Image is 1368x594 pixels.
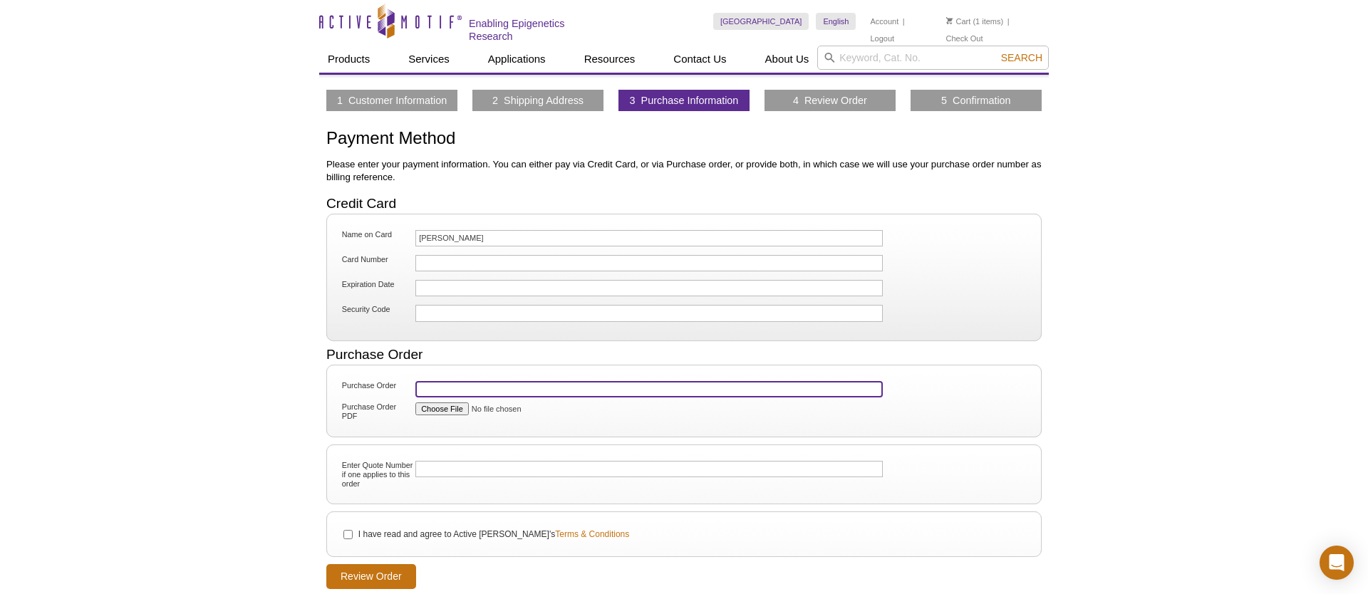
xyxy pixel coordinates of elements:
a: Resources [576,46,644,73]
a: 2 Shipping Address [492,94,584,107]
h2: Purchase Order [326,348,1042,361]
a: 3 Purchase Information [630,94,739,107]
a: Terms & Conditions [555,528,629,541]
a: Check Out [946,33,983,43]
a: Account [870,16,898,26]
li: | [1007,13,1010,30]
label: Purchase Order PDF [341,402,413,421]
li: | [903,13,905,30]
label: I have read and agree to Active [PERSON_NAME]'s [357,528,629,541]
input: Keyword, Cat. No. [817,46,1049,70]
a: 5 Confirmation [941,94,1011,107]
label: Enter Quote Number if one applies to this order [341,461,413,489]
img: Your Cart [946,17,953,24]
h2: Credit Card [326,197,1042,210]
a: Cart [946,16,971,26]
span: Search [1001,52,1042,63]
a: 4 Review Order [793,94,867,107]
a: Products [319,46,378,73]
li: (1 items) [946,13,1004,30]
a: English [816,13,856,30]
p: Please enter your payment information. You can either pay via Credit Card, or via Purchase order,... [326,158,1042,184]
input: Review Order [326,564,416,589]
label: Name on Card [341,230,413,239]
label: Expiration Date [341,280,413,289]
iframe: Secure expiration date input frame [419,283,732,293]
label: Security Code [341,305,413,314]
button: Search [997,51,1047,64]
a: Services [400,46,458,73]
iframe: Secure CVC input frame [419,308,732,318]
iframe: Secure card number input frame [419,259,732,268]
a: About Us [757,46,818,73]
label: Purchase Order [341,381,413,390]
h1: Payment Method [326,129,1042,150]
a: Logout [870,33,894,43]
label: Card Number [341,255,413,264]
a: Applications [480,46,554,73]
div: Open Intercom Messenger [1320,546,1354,580]
a: Contact Us [665,46,735,73]
h2: Enabling Epigenetics Research [469,17,609,43]
a: [GEOGRAPHIC_DATA] [713,13,809,30]
a: 1 Customer Information [337,94,447,107]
